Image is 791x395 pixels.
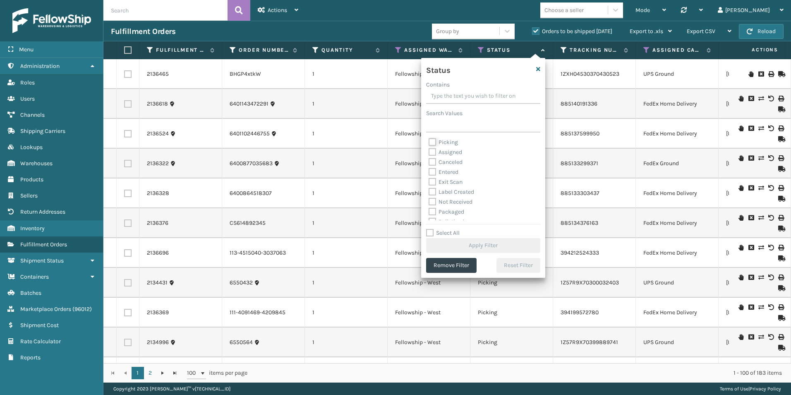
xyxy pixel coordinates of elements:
i: Change shipping [758,125,763,131]
label: Status [487,46,537,54]
a: 2134431 [147,279,168,287]
td: FedEx Home Delivery [636,208,719,238]
i: Print Label [778,96,783,101]
i: On Hold [738,185,743,191]
td: Fellowship - West [388,119,470,149]
label: Contains [426,80,450,89]
span: Fulfillment Orders [20,241,67,248]
span: Export to .xls [630,28,663,35]
i: Void Label [768,96,773,101]
td: UPS Ground [636,357,719,387]
span: Warehouses [20,160,53,167]
i: On Hold [738,96,743,101]
a: 6550564 [230,338,253,347]
i: Mark as Shipped [778,226,783,231]
a: 394199572780 [561,309,599,316]
input: Type the text you wish to filter on [426,89,540,104]
i: Print Label [778,155,783,161]
img: logo [12,8,91,33]
span: Roles [20,79,35,86]
i: Mark as Shipped [778,106,783,112]
i: On Hold [738,275,743,280]
td: Picking [470,298,553,328]
a: 6400864518307 [230,189,272,197]
i: Void Label [768,245,773,250]
td: 1 [305,119,388,149]
label: Assigned Warehouse [404,46,454,54]
a: 1 [132,367,144,379]
i: Print Label [778,125,783,131]
i: Print Label [778,304,783,310]
label: Not Received [429,198,472,205]
div: | [720,383,781,395]
i: Void Label [768,185,773,191]
td: 1 [305,208,388,238]
span: Shipping Carriers [20,128,65,135]
td: 1 [305,268,388,298]
i: Print Label [778,334,783,340]
a: CS614892345 [230,219,266,227]
i: Print Label [778,245,783,250]
i: Mark as Shipped [778,196,783,202]
td: Fellowship - West [388,59,470,89]
i: Cancel Fulfillment Order [748,185,753,191]
i: Cancel Fulfillment Order [748,245,753,250]
label: Exit Scan [429,178,463,185]
span: items per page [187,367,247,379]
i: Cancel Fulfillment Order [748,155,753,161]
p: Copyright 2023 [PERSON_NAME]™ v [TECHNICAL_ID] [113,383,230,395]
i: Mark as Shipped [778,285,783,291]
i: On Hold [738,334,743,340]
a: 111-4091469-4209845 [230,308,285,317]
span: Channels [20,111,45,118]
a: Go to the next page [156,367,169,379]
span: Containers [20,273,49,280]
a: 2136328 [147,189,169,197]
a: 2136696 [147,249,169,257]
i: Change shipping [758,155,763,161]
button: Reset Filter [496,258,540,273]
label: Orders to be shipped [DATE] [532,28,612,35]
h4: Status [426,63,450,75]
a: 2136618 [147,100,168,108]
label: Picking [429,139,458,146]
span: Actions [268,7,287,14]
i: Cancel Fulfillment Order [748,334,753,340]
td: UPS Ground [636,268,719,298]
td: 1 [305,298,388,328]
i: On Hold [738,245,743,250]
i: Void Label [768,275,773,280]
label: Assigned [429,149,462,156]
i: Print Label [768,71,773,77]
a: Go to the last page [169,367,181,379]
td: 1 [305,328,388,357]
span: Batches [20,289,41,296]
td: Fellowship - West [388,268,470,298]
i: Cancel Fulfillment Order [748,125,753,131]
a: 885134376163 [561,219,598,226]
td: FedEx Home Delivery [636,119,719,149]
span: Reports [20,354,41,361]
td: FedEx Home Delivery [636,89,719,119]
label: Palletized [429,218,464,225]
td: Fellowship - West [388,298,470,328]
span: 100 [187,369,199,377]
a: 2 [144,367,156,379]
label: Tracking Number [570,46,620,54]
label: Assigned Carrier Service [652,46,702,54]
span: Shipment Cost [20,322,59,329]
i: Void Label [768,215,773,221]
a: 6401143472291 [230,100,268,108]
i: Cancel Fulfillment Order [748,275,753,280]
td: Fellowship - West [388,178,470,208]
label: Canceled [429,159,463,166]
i: On Hold [738,215,743,221]
span: Shipment Status [20,257,64,264]
span: Products [20,176,43,183]
a: BHGP4xtkW [230,70,261,78]
a: 2134996 [147,338,169,347]
label: Label Created [429,188,474,195]
i: Change shipping [758,245,763,250]
label: Entered [429,169,458,176]
i: Cancel Fulfillment Order [748,304,753,310]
